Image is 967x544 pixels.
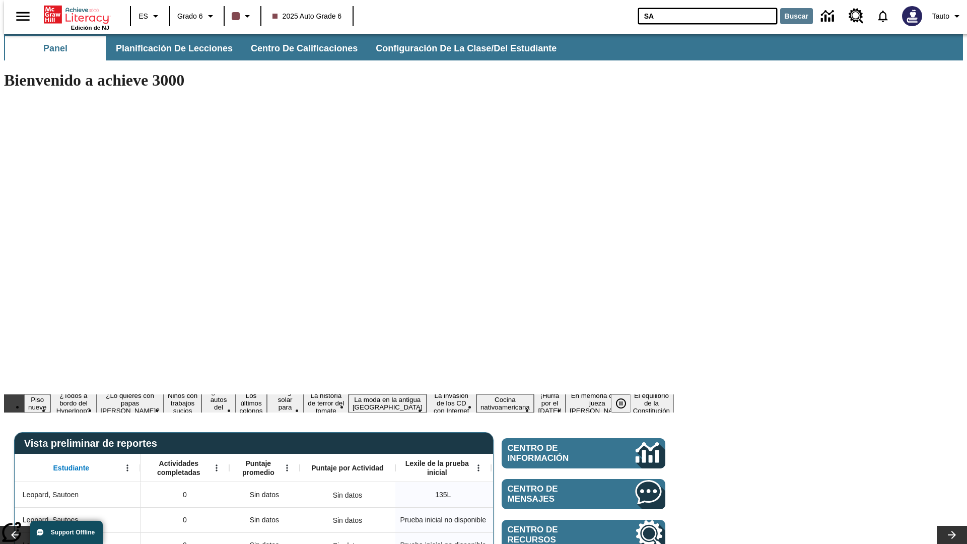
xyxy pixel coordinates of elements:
[44,4,109,31] div: Portada
[304,390,349,416] button: Diapositiva 8 La historia de terror del tomate
[896,3,928,29] button: Escoja un nuevo avatar
[229,507,300,532] div: Sin datos, Leopard, Sautoes
[937,526,967,544] button: Carrusel de lecciones, seguir
[146,459,212,477] span: Actividades completadas
[376,43,557,54] span: Configuración de la clase/del estudiante
[173,7,221,25] button: Grado: Grado 6, Elige un grado
[51,529,95,536] span: Support Offline
[843,3,870,30] a: Centro de recursos, Se abrirá en una pestaña nueva.
[97,390,164,416] button: Diapositiva 3 ¿Lo quieres con papas fritas?
[471,460,486,475] button: Abrir menú
[71,25,109,31] span: Edición de NJ
[566,390,629,416] button: Diapositiva 13 En memoria de la jueza O'Connor
[24,438,162,449] span: Vista preliminar de reportes
[4,36,566,60] div: Subbarra de navegación
[400,459,474,477] span: Lexile de la prueba inicial
[502,438,665,468] a: Centro de información
[476,394,534,413] button: Diapositiva 11 Cocina nativoamericana
[234,459,283,477] span: Puntaje promedio
[435,490,451,500] span: 135 Lexile, Leopard, Sautoen
[251,43,358,54] span: Centro de calificaciones
[328,485,367,505] div: Sin datos, Leopard, Sautoen
[611,394,631,413] button: Pausar
[164,390,202,416] button: Diapositiva 4 Niños con trabajos sucios
[280,460,295,475] button: Abrir menú
[229,482,300,507] div: Sin datos, Leopard, Sautoen
[780,8,813,24] button: Buscar
[23,515,79,525] span: Leopard, Sautoes
[328,510,367,530] div: Sin datos, Leopard, Sautoes
[134,7,166,25] button: Lenguaje: ES, Selecciona un idioma
[902,6,922,26] img: Avatar
[245,510,284,530] span: Sin datos
[245,485,284,505] span: Sin datos
[870,3,896,29] a: Notificaciones
[311,463,383,472] span: Puntaje por Actividad
[932,11,949,22] span: Tauto
[8,2,38,31] button: Abrir el menú lateral
[427,390,476,416] button: Diapositiva 10 La invasión de los CD con Internet
[508,443,602,463] span: Centro de información
[23,490,79,500] span: Leopard, Sautoen
[116,43,233,54] span: Planificación de lecciones
[24,394,50,413] button: Diapositiva 1 Piso nueve
[611,394,641,413] div: Pausar
[267,387,304,420] button: Diapositiva 7 Energía solar para todos
[4,34,963,60] div: Subbarra de navegación
[4,71,674,90] h1: Bienvenido a achieve 3000
[928,7,967,25] button: Perfil/Configuración
[43,43,67,54] span: Panel
[44,5,109,25] a: Portada
[30,521,103,544] button: Support Offline
[368,36,565,60] button: Configuración de la clase/del estudiante
[508,484,605,504] span: Centro de mensajes
[53,463,90,472] span: Estudiante
[502,479,665,509] a: Centro de mensajes
[534,390,566,416] button: Diapositiva 12 ¡Hurra por el Día de la Constitución!
[236,390,267,416] button: Diapositiva 6 Los últimos colonos
[183,515,187,525] span: 0
[243,36,366,60] button: Centro de calificaciones
[201,387,235,420] button: Diapositiva 5 ¿Los autos del futuro?
[349,394,427,413] button: Diapositiva 9 La moda en la antigua Roma
[177,11,203,22] span: Grado 6
[629,390,674,416] button: Diapositiva 14 El equilibrio de la Constitución
[272,11,342,22] span: 2025 Auto Grade 6
[139,11,148,22] span: ES
[183,490,187,500] span: 0
[50,390,96,416] button: Diapositiva 2 ¿Todos a bordo del Hyperloop?
[638,8,777,24] input: Buscar campo
[400,515,486,525] span: Prueba inicial no disponible, Leopard, Sautoes
[228,7,257,25] button: El color de la clase es café oscuro. Cambiar el color de la clase.
[120,460,135,475] button: Abrir menú
[141,482,229,507] div: 0, Leopard, Sautoen
[5,36,106,60] button: Panel
[141,507,229,532] div: 0, Leopard, Sautoes
[108,36,241,60] button: Planificación de lecciones
[209,460,224,475] button: Abrir menú
[815,3,843,30] a: Centro de información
